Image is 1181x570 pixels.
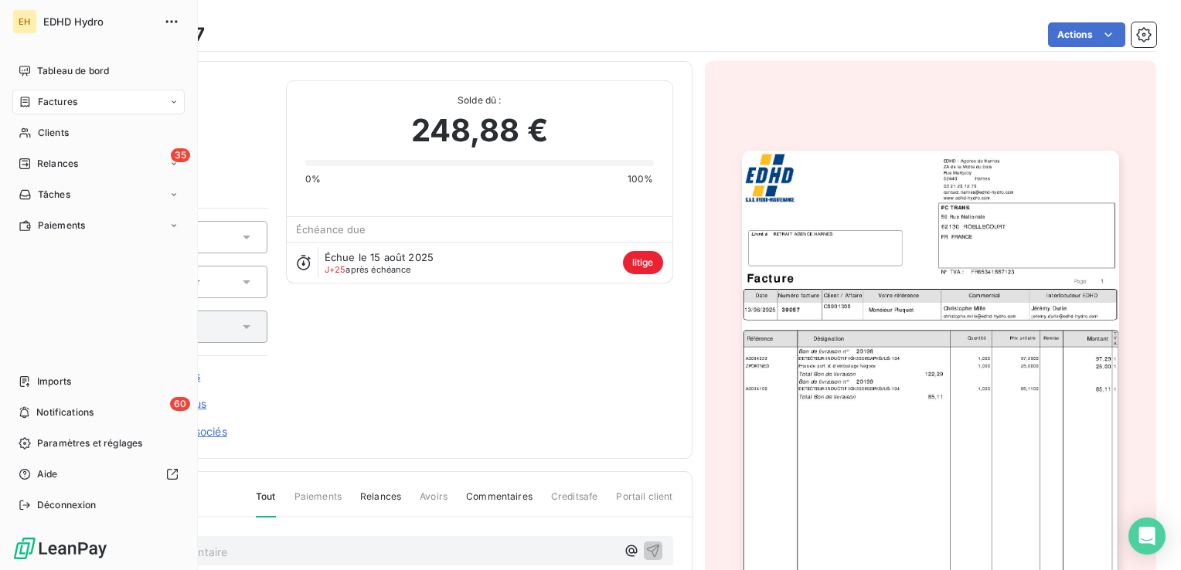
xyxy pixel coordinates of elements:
[37,436,142,450] span: Paramètres et réglages
[37,375,71,388] span: Imports
[1048,22,1125,47] button: Actions
[305,172,321,186] span: 0%
[325,265,411,274] span: après échéance
[12,9,37,34] div: EH
[37,467,58,481] span: Aide
[360,490,401,516] span: Relances
[325,251,434,263] span: Échue le 15 août 2025
[551,490,598,516] span: Creditsafe
[305,93,654,107] span: Solde dû :
[37,64,109,78] span: Tableau de bord
[623,251,663,274] span: litige
[38,188,70,202] span: Tâches
[43,15,155,28] span: EDHD Hydro
[256,490,276,517] span: Tout
[420,490,448,516] span: Avoirs
[171,148,190,162] span: 35
[294,490,342,516] span: Paiements
[38,95,77,109] span: Factures
[12,536,108,561] img: Logo LeanPay
[37,157,78,171] span: Relances
[628,172,654,186] span: 100%
[616,490,672,516] span: Portail client
[1128,517,1166,555] div: Open Intercom Messenger
[296,223,366,236] span: Échéance due
[466,490,533,516] span: Commentaires
[325,264,346,275] span: J+25
[411,107,548,154] span: 248,88 €
[36,405,94,419] span: Notifications
[12,462,185,487] a: Aide
[37,498,97,512] span: Déconnexion
[170,397,190,411] span: 60
[38,219,85,232] span: Paiements
[38,126,69,140] span: Clients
